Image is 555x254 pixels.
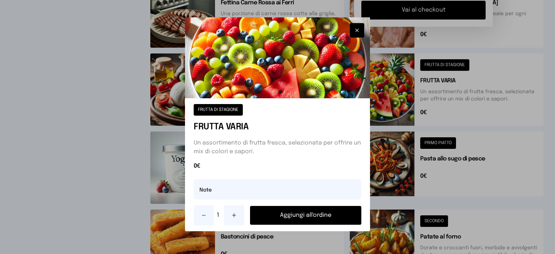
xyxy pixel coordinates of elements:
img: FRUTTA VARIA [185,17,370,98]
button: FRUTTA DI STAGIONE [194,104,243,116]
span: 0€ [194,162,361,171]
button: Aggiungi all'ordine [250,206,361,225]
h1: FRUTTA VARIA [194,121,361,133]
p: Un assortimento di frutta fresca, selezionata per offrire un mix di colori e sapori. [194,139,361,156]
span: 1 [217,211,221,220]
